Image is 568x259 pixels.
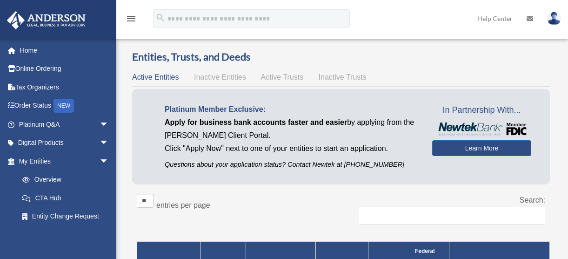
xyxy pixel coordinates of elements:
p: Questions about your application status? Contact Newtek at [PHONE_NUMBER] [165,159,418,170]
a: My Entitiesarrow_drop_down [7,152,118,170]
p: Click "Apply Now" next to one of your entities to start an application. [165,142,418,155]
span: In Partnership With... [432,103,531,118]
a: CTA Hub [13,189,118,207]
span: Active Entities [132,73,179,81]
span: arrow_drop_down [100,115,118,134]
span: Active Trusts [261,73,304,81]
a: Learn More [432,140,531,156]
img: User Pic [547,12,561,25]
span: Inactive Entities [194,73,246,81]
a: Order StatusNEW [7,96,123,116]
a: menu [126,16,137,24]
a: Digital Productsarrow_drop_down [7,134,123,152]
i: menu [126,13,137,24]
a: Online Ordering [7,60,123,78]
span: Inactive Trusts [319,73,367,81]
img: NewtekBankLogoSM.png [437,123,527,136]
img: Anderson Advisors Platinum Portal [4,11,88,29]
label: Search: [520,196,545,204]
label: entries per page [156,201,210,209]
a: Tax Organizers [7,78,123,96]
p: by applying from the [PERSON_NAME] Client Portal. [165,116,418,142]
h3: Entities, Trusts, and Deeds [132,50,550,64]
span: Apply for business bank accounts faster and easier [165,118,347,126]
a: Home [7,41,123,60]
span: arrow_drop_down [100,134,118,153]
div: NEW [53,99,74,113]
span: arrow_drop_down [100,152,118,171]
i: search [155,13,166,23]
a: Overview [13,170,114,189]
p: Platinum Member Exclusive: [165,103,418,116]
a: Platinum Q&Aarrow_drop_down [7,115,123,134]
a: Binder Walkthrough [13,225,118,244]
a: Entity Change Request [13,207,118,226]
